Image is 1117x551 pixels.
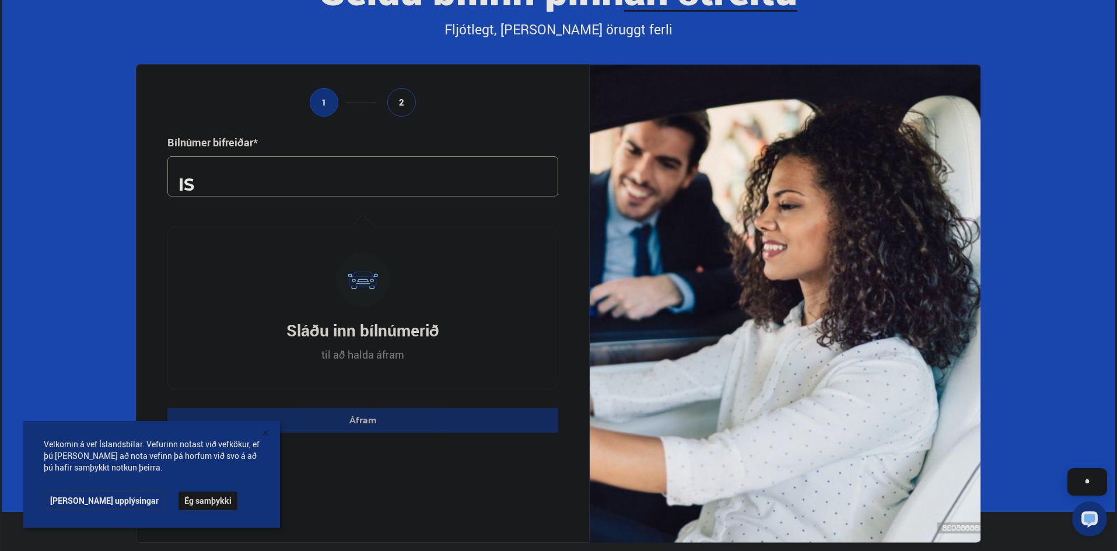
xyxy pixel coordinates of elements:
div: Bílnúmer bifreiðar* [167,135,258,149]
span: 1 [321,97,327,107]
div: Fljótlegt, [PERSON_NAME] öruggt ferli [136,20,981,40]
button: Áfram [167,408,558,433]
a: [PERSON_NAME] upplýsingar [44,491,165,510]
span: Velkomin á vef Íslandsbílar. Vefurinn notast við vefkökur, ef þú [PERSON_NAME] að nota vefinn þá ... [44,438,260,473]
button: Ég samþykki [178,492,237,510]
h3: Sláðu inn bílnúmerið [286,319,439,341]
p: til að halda áfram [321,348,404,362]
iframe: LiveChat chat widget [949,447,1112,546]
span: 2 [399,97,404,107]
